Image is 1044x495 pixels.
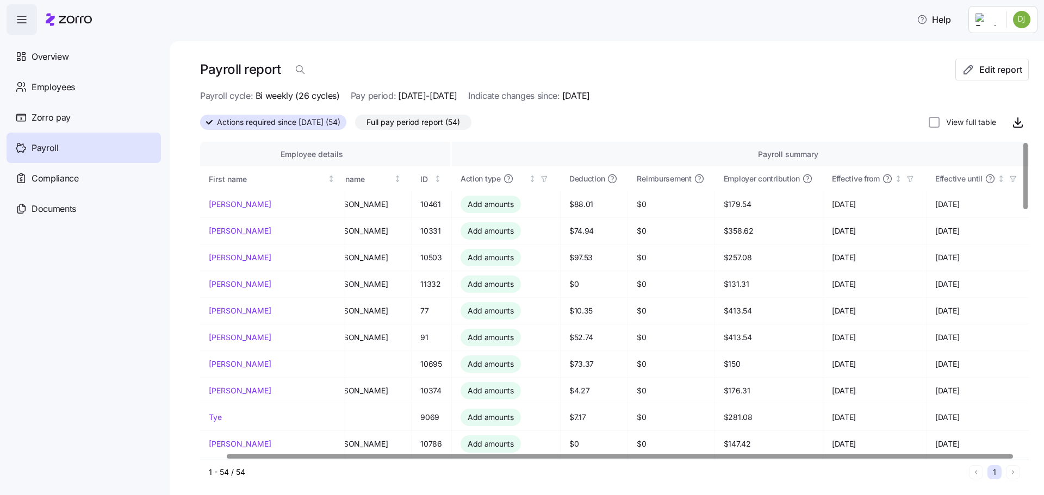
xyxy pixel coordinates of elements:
[935,385,1020,396] span: [DATE]
[832,199,917,210] span: [DATE]
[832,412,917,423] span: [DATE]
[327,199,402,210] span: [PERSON_NAME]
[935,438,1020,449] span: [DATE]
[724,279,814,290] span: $131.31
[724,359,814,369] span: $150
[468,438,514,449] span: Add amounts
[327,305,402,316] span: [PERSON_NAME]
[569,385,619,396] span: $4.27
[569,332,619,343] span: $52.74
[1013,11,1030,28] img: ebbf617f566908890dfd872f8ec40b3c
[940,117,996,128] label: View full table
[32,80,75,94] span: Employees
[569,359,619,369] span: $73.37
[412,166,452,191] th: IDNot sorted
[420,225,443,236] span: 10331
[927,166,1029,191] th: Effective untilNot sorted
[637,199,705,210] span: $0
[420,438,443,449] span: 10786
[569,438,619,449] span: $0
[32,111,71,124] span: Zorro pay
[935,305,1020,316] span: [DATE]
[935,199,1020,210] span: [DATE]
[468,332,514,343] span: Add amounts
[420,305,443,316] span: 77
[569,412,619,423] span: $7.17
[209,199,336,210] a: [PERSON_NAME]
[209,305,336,316] a: [PERSON_NAME]
[569,199,619,210] span: $88.01
[327,279,402,290] span: [PERSON_NAME]
[420,252,443,263] span: 10503
[327,225,402,236] span: [PERSON_NAME]
[468,385,514,396] span: Add amounts
[209,332,336,343] a: [PERSON_NAME]
[420,279,443,290] span: 11332
[327,332,402,343] span: [PERSON_NAME]
[209,173,326,185] div: First name
[32,141,59,155] span: Payroll
[327,359,402,369] span: Bell
[209,412,336,423] a: Tye
[468,412,514,423] span: Add amounts
[724,199,814,210] span: $179.54
[327,252,402,263] span: [PERSON_NAME]
[569,225,619,236] span: $74.94
[724,305,814,316] span: $413.54
[823,166,927,191] th: Effective fromNot sorted
[420,173,432,185] div: ID
[7,102,161,133] a: Zorro pay
[398,89,457,103] span: [DATE]-[DATE]
[7,41,161,72] a: Overview
[420,332,443,343] span: 91
[724,438,814,449] span: $147.42
[32,202,76,216] span: Documents
[1006,465,1020,479] button: Next page
[420,385,443,396] span: 10374
[917,13,951,26] span: Help
[200,89,253,103] span: Payroll cycle:
[637,332,705,343] span: $0
[209,438,336,449] a: [PERSON_NAME]
[832,252,917,263] span: [DATE]
[724,385,814,396] span: $176.31
[935,225,1020,236] span: [DATE]
[468,89,560,103] span: Indicate changes since:
[209,385,336,396] a: [PERSON_NAME]
[562,89,590,103] span: [DATE]
[327,173,392,185] div: Last name
[217,115,340,129] span: Actions required since [DATE] (54)
[637,438,705,449] span: $0
[200,61,281,78] h1: Payroll report
[209,225,336,236] a: [PERSON_NAME]
[832,438,917,449] span: [DATE]
[724,173,800,184] span: Employer contribution
[935,173,983,184] span: Effective until
[935,412,1020,423] span: [DATE]
[468,199,514,210] span: Add amounts
[955,59,1029,80] button: Edit report
[468,225,514,236] span: Add amounts
[420,359,443,369] span: 10695
[209,467,965,478] div: 1 - 54 / 54
[7,133,161,163] a: Payroll
[637,252,705,263] span: $0
[832,385,917,396] span: [DATE]
[327,438,402,449] span: [PERSON_NAME]
[319,166,412,191] th: Last nameNot sorted
[327,385,402,396] span: [PERSON_NAME]
[394,175,401,183] div: Not sorted
[7,163,161,193] a: Compliance
[200,166,345,191] th: First nameNot sorted
[935,252,1020,263] span: [DATE]
[637,412,705,423] span: $0
[7,193,161,224] a: Documents
[366,115,460,129] span: Full pay period report (54)
[327,175,335,183] div: Not sorted
[724,252,814,263] span: $257.08
[327,412,402,423] span: Keys
[894,175,902,183] div: Not sorted
[935,332,1020,343] span: [DATE]
[420,412,443,423] span: 9069
[987,465,1002,479] button: 1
